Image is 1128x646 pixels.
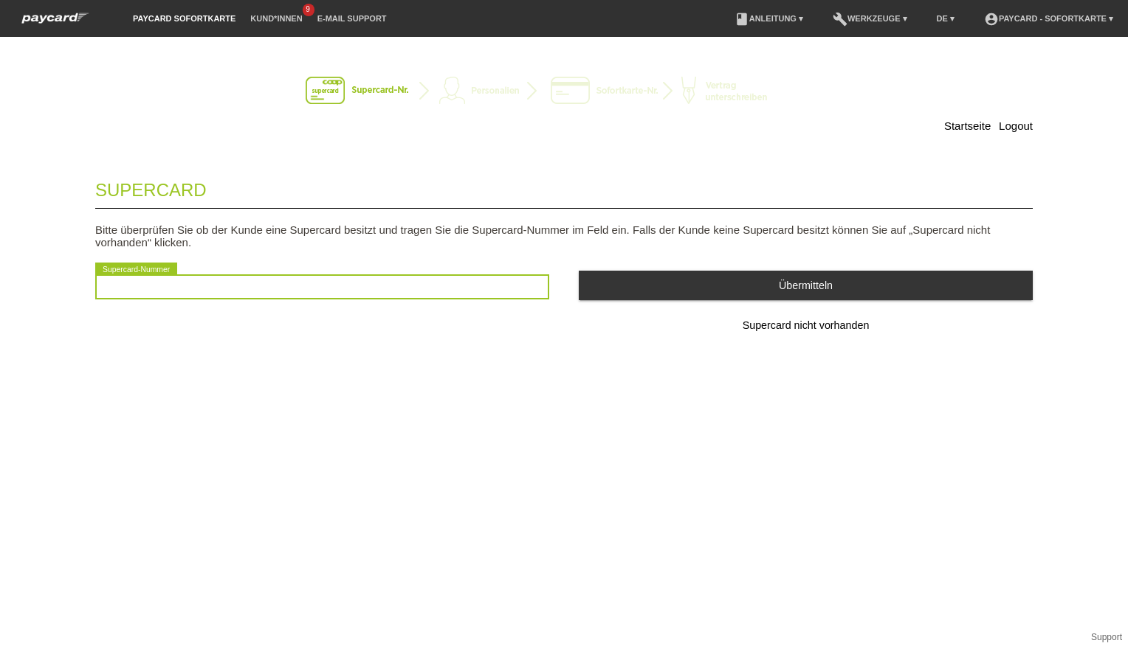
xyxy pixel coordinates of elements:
a: E-Mail Support [310,14,394,23]
a: bookAnleitung ▾ [727,14,811,23]
a: paycard Sofortkarte [125,14,243,23]
span: 9 [303,4,314,16]
a: DE ▾ [929,14,962,23]
a: Startseite [944,119,991,132]
button: Übermitteln [579,271,1033,299]
a: Support [1091,632,1122,642]
i: account_circle [984,12,999,27]
span: Supercard nicht vorhanden [743,319,870,331]
span: Übermitteln [779,279,833,291]
a: paycard Sofortkarte [15,17,96,28]
p: Bitte überprüfen Sie ob der Kunde eine Supercard besitzt und tragen Sie die Supercard-Nummer im F... [95,223,1033,249]
i: build [833,12,847,27]
legend: Supercard [95,165,1033,209]
img: paycard Sofortkarte [15,10,96,26]
img: instantcard-v2-de-1.png [306,77,822,106]
a: Kund*innen [243,14,309,23]
a: Logout [999,119,1033,132]
a: buildWerkzeuge ▾ [825,14,915,23]
i: book [735,12,749,27]
button: Supercard nicht vorhanden [579,311,1033,341]
a: account_circlepaycard - Sofortkarte ▾ [977,14,1121,23]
